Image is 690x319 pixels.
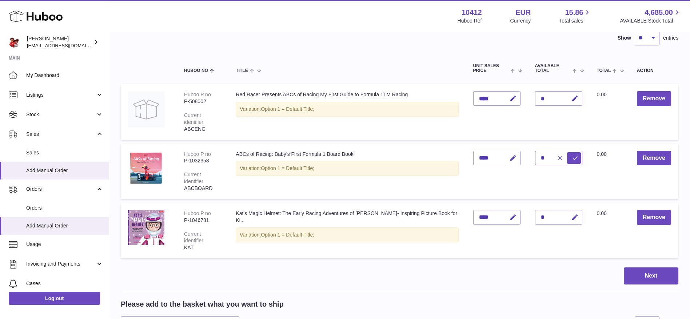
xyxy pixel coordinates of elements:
div: Huboo P no [184,210,211,216]
span: Title [236,68,248,73]
img: ABCs of Racing: Baby’s First Formula 1 Board Book [128,151,164,186]
button: Next [624,267,678,284]
span: Unit Sales Price [473,64,509,73]
a: 15.86 Total sales [559,8,591,24]
div: Current identifier [184,112,203,125]
span: Add Manual Order [26,222,103,229]
div: Variation: [236,161,458,176]
div: Huboo P no [184,151,211,157]
h2: Please add to the basket what you want to ship [121,299,284,309]
span: Option 1 = Default Title; [261,165,314,171]
span: 4,685.00 [645,8,673,17]
div: P-1046781 [184,217,221,224]
a: Log out [9,292,100,305]
div: Variation: [236,102,458,117]
td: Red Racer Presents ABCs of Racing My First Guide to Formula 1TM Racing [228,84,466,140]
div: Action [637,68,671,73]
div: Current identifier [184,231,203,244]
td: Kat’s Magic Helmet: The Early Racing Adventures of [PERSON_NAME]- Inspiring Picture Book for Ki... [228,203,466,258]
div: Current identifier [184,171,203,184]
button: Remove [637,91,671,106]
img: Kat’s Magic Helmet: The Early Racing Adventures of Katherine Legge- Inspiring Picture Book for Ki... [128,210,164,245]
span: Orders [26,186,96,193]
span: Add Manual Order [26,167,103,174]
div: P-508002 [184,98,221,105]
span: Total sales [559,17,591,24]
div: Huboo Ref [458,17,482,24]
span: Stock [26,111,96,118]
button: Remove [637,151,671,166]
span: 0.00 [597,151,607,157]
img: Red Racer Presents ABCs of Racing My First Guide to Formula 1TM Racing [128,91,164,128]
span: Usage [26,241,103,248]
div: [PERSON_NAME] [27,35,92,49]
span: AVAILABLE Stock Total [620,17,681,24]
span: Listings [26,92,96,98]
td: ABCs of Racing: Baby’s First Formula 1 Board Book [228,144,466,199]
span: Total [597,68,611,73]
label: Show [618,35,631,41]
span: 15.86 [565,8,583,17]
a: 4,685.00 AVAILABLE Stock Total [620,8,681,24]
span: Cases [26,280,103,287]
div: P-1032358 [184,157,221,164]
span: Option 1 = Default Title; [261,106,314,112]
span: [EMAIL_ADDRESS][DOMAIN_NAME] [27,43,107,48]
span: Option 1 = Default Title; [261,232,314,238]
span: Sales [26,149,103,156]
span: Orders [26,205,103,211]
div: Huboo P no [184,92,211,97]
span: entries [663,35,678,41]
span: AVAILABLE Total [535,64,571,73]
button: Remove [637,210,671,225]
div: ABCENG [184,126,221,133]
span: Huboo no [184,68,208,73]
span: Invoicing and Payments [26,261,96,267]
div: Variation: [236,227,458,242]
div: ABCBOARD [184,185,221,192]
span: 0.00 [597,210,607,216]
img: internalAdmin-10412@internal.huboo.com [9,37,20,48]
strong: EUR [515,8,531,17]
div: KAT [184,244,221,251]
span: 0.00 [597,92,607,97]
span: Sales [26,131,96,138]
span: My Dashboard [26,72,103,79]
strong: 10412 [462,8,482,17]
div: Currency [510,17,531,24]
